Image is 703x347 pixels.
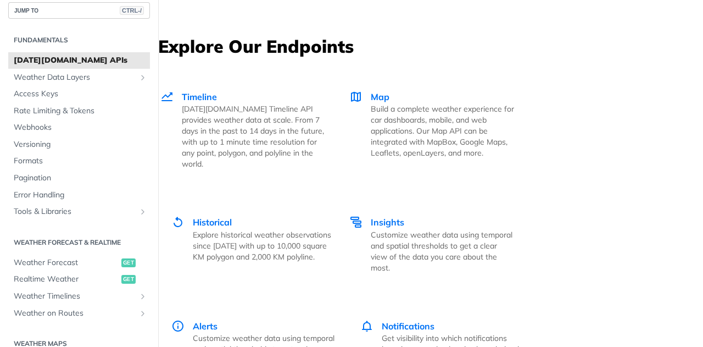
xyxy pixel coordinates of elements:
a: Webhooks [8,119,150,136]
img: Map [349,90,362,103]
span: get [121,258,136,267]
a: Weather Data LayersShow subpages for Weather Data Layers [8,69,150,86]
span: Access Keys [14,89,147,100]
a: Insights Insights Customize weather data using temporal and spatial thresholds to get a clear vie... [348,192,526,296]
h2: Fundamentals [8,35,150,45]
span: get [121,275,136,284]
h3: Explore Our Endpoints [158,34,703,58]
img: Notifications [360,320,373,333]
span: Rate Limiting & Tokens [14,106,147,117]
span: Insights [371,217,404,228]
span: [DATE][DOMAIN_NAME] APIs [14,55,147,66]
button: Show subpages for Weather Data Layers [138,73,147,82]
img: Alerts [171,320,185,333]
a: Tools & LibrariesShow subpages for Tools & Libraries [8,203,150,220]
img: Timeline [160,90,174,103]
img: Insights [349,216,362,229]
a: Access Keys [8,86,150,102]
span: Error Handling [14,190,147,201]
span: Historical [193,217,232,228]
span: Pagination [14,173,147,184]
a: Weather TimelinesShow subpages for Weather Timelines [8,288,150,305]
span: Weather Timelines [14,291,136,302]
span: Notifications [382,321,434,332]
a: Weather Forecastget [8,255,150,271]
span: Weather Data Layers [14,72,136,83]
a: Error Handling [8,187,150,203]
span: Formats [14,156,147,167]
a: Timeline Timeline [DATE][DOMAIN_NAME] Timeline API provides weather data at scale. From 7 days in... [159,67,337,193]
a: Versioning [8,136,150,153]
span: Weather Forecast [14,257,119,268]
span: Tools & Libraries [14,206,136,217]
h2: Weather Forecast & realtime [8,238,150,247]
p: Customize weather data using temporal and spatial thresholds to get a clear view of the data you ... [371,229,514,273]
button: Show subpages for Weather on Routes [138,309,147,318]
span: Timeline [182,91,217,102]
p: [DATE][DOMAIN_NAME] Timeline API provides weather data at scale. From 7 days in the past to 14 da... [182,103,325,169]
a: Pagination [8,170,150,186]
p: Explore historical weather observations since [DATE] with up to 10,000 square KM polygon and 2,00... [193,229,336,262]
button: Show subpages for Tools & Libraries [138,207,147,216]
a: Historical Historical Explore historical weather observations since [DATE] with up to 10,000 squa... [159,192,348,296]
a: Rate Limiting & Tokens [8,103,150,119]
a: Realtime Weatherget [8,271,150,288]
a: [DATE][DOMAIN_NAME] APIs [8,52,150,69]
span: CTRL-/ [120,6,144,15]
a: Formats [8,153,150,169]
button: JUMP TOCTRL-/ [8,2,150,19]
span: Map [371,91,389,102]
a: Weather on RoutesShow subpages for Weather on Routes [8,305,150,322]
button: Show subpages for Weather Timelines [138,292,147,301]
a: Map Map Build a complete weather experience for car dashboards, mobile, and web applications. Our... [337,67,526,193]
span: Realtime Weather [14,274,119,285]
span: Alerts [193,321,217,332]
span: Versioning [14,139,147,150]
p: Build a complete weather experience for car dashboards, mobile, and web applications. Our Map API... [371,103,514,158]
span: Webhooks [14,122,147,133]
span: Weather on Routes [14,308,136,319]
img: Historical [171,216,185,229]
